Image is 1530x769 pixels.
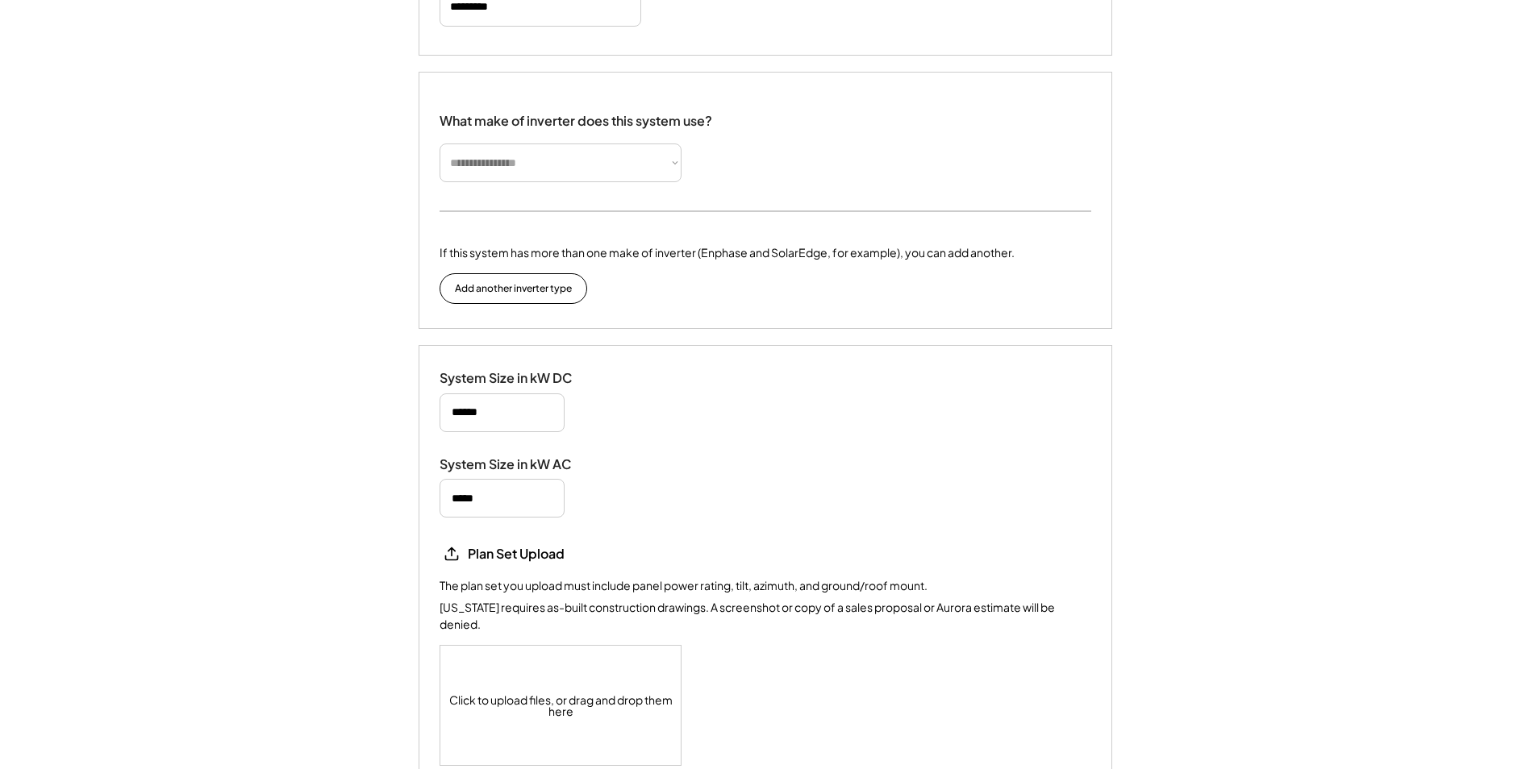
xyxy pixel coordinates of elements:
[468,546,629,563] div: Plan Set Upload
[440,370,601,387] div: System Size in kW DC
[440,578,928,594] div: The plan set you upload must include panel power rating, tilt, azimuth, and ground/roof mount.
[440,273,587,304] button: Add another inverter type
[440,646,682,765] div: Click to upload files, or drag and drop them here
[440,599,1091,633] div: [US_STATE] requires as-built construction drawings. A screenshot or copy of a sales proposal or A...
[440,97,712,133] div: What make of inverter does this system use?
[440,244,1015,261] div: If this system has more than one make of inverter (Enphase and SolarEdge, for example), you can a...
[440,456,601,473] div: System Size in kW AC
